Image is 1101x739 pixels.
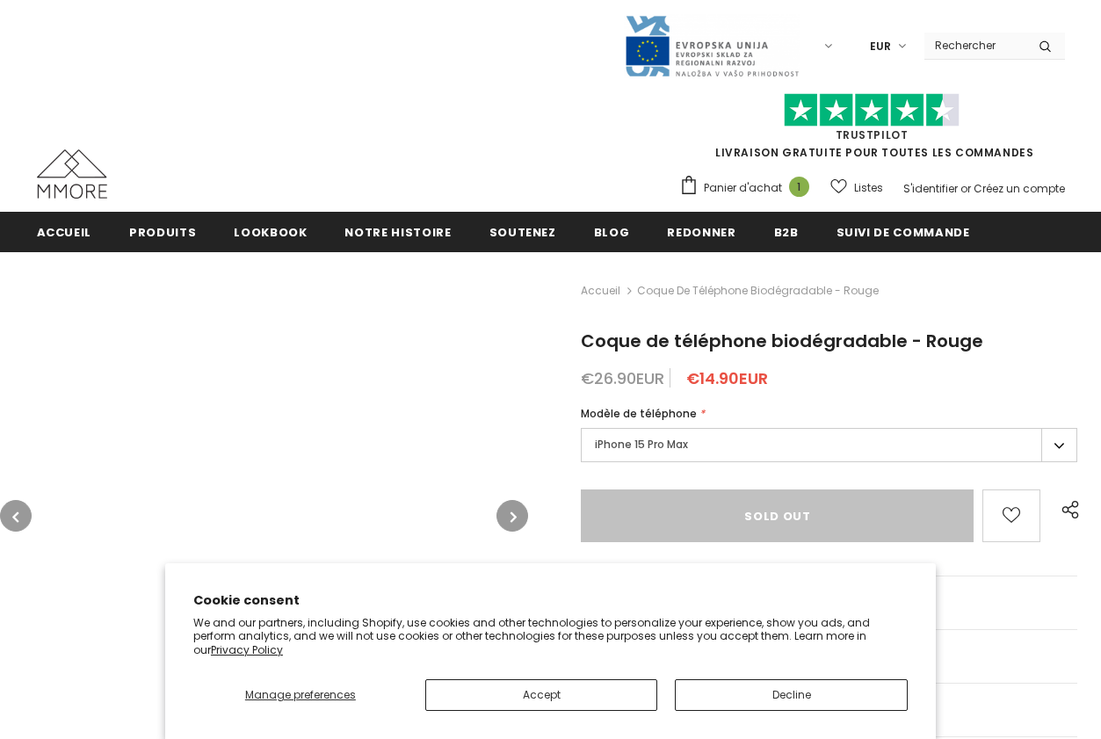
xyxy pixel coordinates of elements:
[37,212,92,251] a: Accueil
[667,212,735,251] a: Redonner
[675,679,908,711] button: Decline
[193,591,908,610] h2: Cookie consent
[594,212,630,251] a: Blog
[344,212,451,251] a: Notre histoire
[581,329,983,353] span: Coque de téléphone biodégradable - Rouge
[774,224,799,241] span: B2B
[581,406,697,421] span: Modèle de téléphone
[870,38,891,55] span: EUR
[624,14,800,78] img: Javni Razpis
[37,149,107,199] img: Cas MMORE
[704,179,782,197] span: Panier d'achat
[774,212,799,251] a: B2B
[129,224,196,241] span: Produits
[903,181,958,196] a: S'identifier
[679,101,1065,160] span: LIVRAISON GRATUITE POUR TOUTES LES COMMANDES
[830,172,883,203] a: Listes
[581,367,664,389] span: €26.90EUR
[425,679,658,711] button: Accept
[789,177,809,197] span: 1
[837,212,970,251] a: Suivi de commande
[624,38,800,53] a: Javni Razpis
[581,428,1077,462] label: iPhone 15 Pro Max
[193,616,908,657] p: We and our partners, including Shopify, use cookies and other technologies to personalize your ex...
[637,280,879,301] span: Coque de téléphone biodégradable - Rouge
[679,175,818,201] a: Panier d'achat 1
[581,489,974,542] input: Sold Out
[581,280,620,301] a: Accueil
[234,212,307,251] a: Lookbook
[594,224,630,241] span: Blog
[784,93,960,127] img: Faites confiance aux étoiles pilotes
[234,224,307,241] span: Lookbook
[667,224,735,241] span: Redonner
[129,212,196,251] a: Produits
[245,687,356,702] span: Manage preferences
[854,179,883,197] span: Listes
[836,127,909,142] a: TrustPilot
[489,224,556,241] span: soutenez
[837,224,970,241] span: Suivi de commande
[686,367,768,389] span: €14.90EUR
[37,224,92,241] span: Accueil
[211,642,283,657] a: Privacy Policy
[974,181,1065,196] a: Créez un compte
[924,33,1025,58] input: Search Site
[193,679,408,711] button: Manage preferences
[344,224,451,241] span: Notre histoire
[489,212,556,251] a: soutenez
[960,181,971,196] span: or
